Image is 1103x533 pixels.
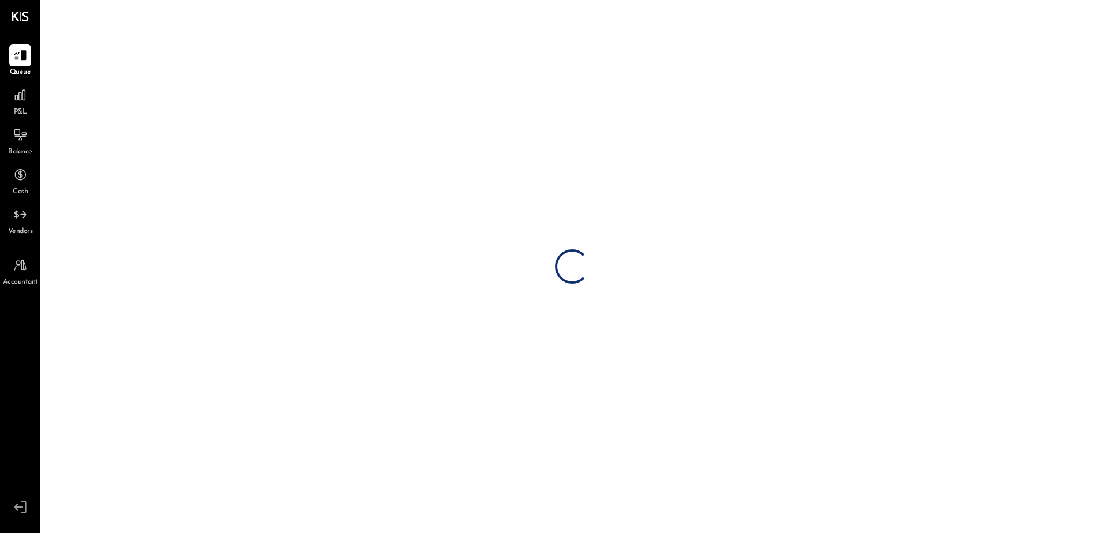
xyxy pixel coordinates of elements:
span: P&L [14,107,27,118]
span: Vendors [8,227,33,237]
a: Queue [1,44,40,78]
span: Accountant [3,277,38,288]
a: P&L [1,84,40,118]
span: Cash [13,187,28,197]
a: Vendors [1,204,40,237]
a: Cash [1,164,40,197]
a: Accountant [1,254,40,288]
span: Queue [10,67,31,78]
span: Balance [8,147,32,157]
a: Balance [1,124,40,157]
